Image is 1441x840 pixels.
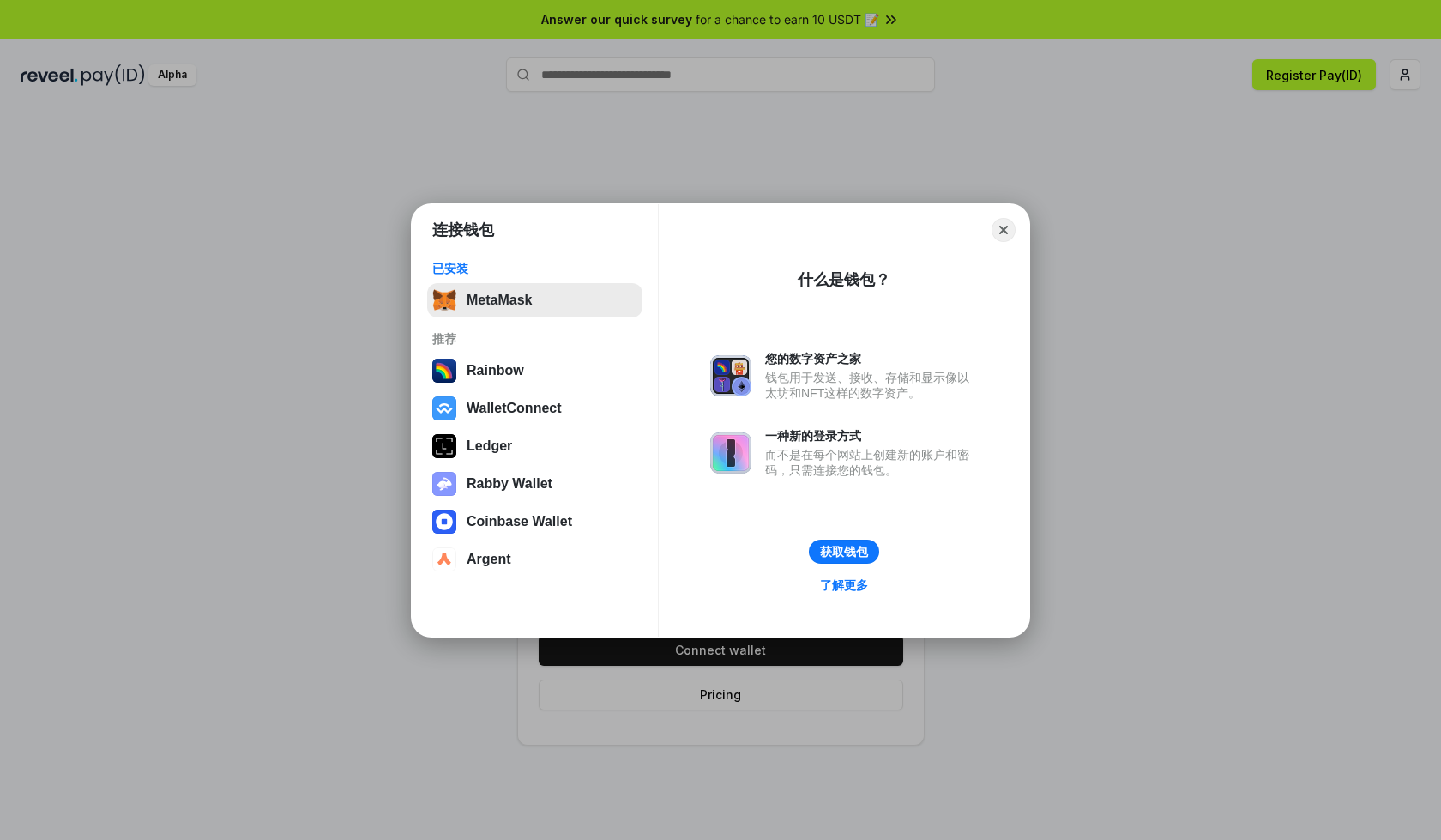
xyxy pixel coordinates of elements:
[467,552,511,567] div: Argent
[432,261,637,276] div: 已安装
[432,434,456,458] img: svg+xml,%3Csvg%20xmlns%3D%22http%3A%2F%2Fwww.w3.org%2F2000%2Fsvg%22%20width%3D%2228%22%20height%3...
[427,505,642,539] button: Coinbase Wallet
[710,355,751,396] img: svg+xml,%3Csvg%20xmlns%3D%22http%3A%2F%2Fwww.w3.org%2F2000%2Fsvg%22%20fill%3D%22none%22%20viewBox...
[467,476,552,492] div: Rabby Wallet
[432,220,494,240] h1: 连接钱包
[427,467,642,501] button: Rabby Wallet
[432,359,456,383] img: svg+xml,%3Csvg%20width%3D%22120%22%20height%3D%22120%22%20viewBox%3D%220%200%20120%20120%22%20fil...
[432,510,456,534] img: svg+xml,%3Csvg%20width%3D%2228%22%20height%3D%2228%22%20viewBox%3D%220%200%2028%2028%22%20fill%3D...
[765,428,978,444] div: 一种新的登录方式
[820,544,868,559] div: 获取钱包
[427,354,642,388] button: Rainbow
[798,269,890,290] div: 什么是钱包？
[467,514,572,529] div: Coinbase Wallet
[710,432,751,474] img: svg+xml,%3Csvg%20xmlns%3D%22http%3A%2F%2Fwww.w3.org%2F2000%2Fsvg%22%20fill%3D%22none%22%20viewBox...
[427,391,642,426] button: WalletConnect
[992,218,1016,242] button: Close
[765,370,978,401] div: 钱包用于发送、接收、存储和显示像以太坊和NFT这样的数字资产。
[467,293,532,308] div: MetaMask
[467,438,512,454] div: Ledger
[809,540,879,564] button: 获取钱包
[432,396,456,420] img: svg+xml,%3Csvg%20width%3D%2228%22%20height%3D%2228%22%20viewBox%3D%220%200%2028%2028%22%20fill%3D...
[765,351,978,366] div: 您的数字资产之家
[467,401,562,416] div: WalletConnect
[432,547,456,571] img: svg+xml,%3Csvg%20width%3D%2228%22%20height%3D%2228%22%20viewBox%3D%220%200%2028%2028%22%20fill%3D...
[432,288,456,312] img: svg+xml,%3Csvg%20fill%3D%22none%22%20height%3D%2233%22%20viewBox%3D%220%200%2035%2033%22%20width%...
[467,363,524,378] div: Rainbow
[427,542,642,577] button: Argent
[820,577,868,593] div: 了解更多
[427,429,642,463] button: Ledger
[427,283,642,317] button: MetaMask
[432,472,456,496] img: svg+xml,%3Csvg%20xmlns%3D%22http%3A%2F%2Fwww.w3.org%2F2000%2Fsvg%22%20fill%3D%22none%22%20viewBox...
[765,447,978,478] div: 而不是在每个网站上创建新的账户和密码，只需连接您的钱包。
[810,574,878,596] a: 了解更多
[432,331,637,347] div: 推荐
